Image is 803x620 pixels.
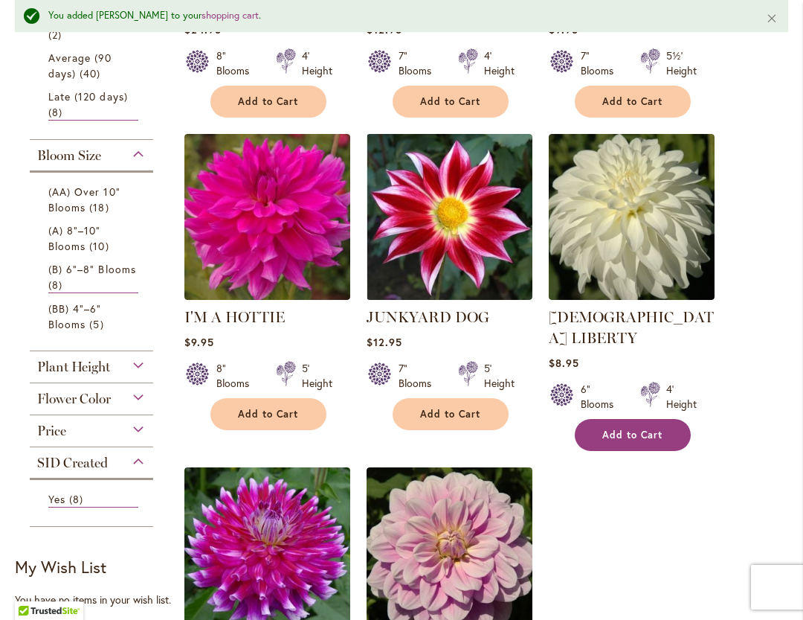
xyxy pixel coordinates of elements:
a: (A) 8"–10" Blooms 10 [48,223,138,254]
button: Add to Cart [393,398,509,430]
span: 8 [69,491,87,507]
span: $8.95 [549,356,579,370]
span: 8 [48,277,66,293]
a: shopping cart [201,9,259,22]
span: 5 [89,316,107,332]
button: Add to Cart [575,86,691,118]
a: LADY LIBERTY [549,289,715,303]
div: 5' Height [484,361,515,391]
span: (AA) Over 10" Blooms [48,185,120,214]
span: Add to Cart [420,95,481,108]
img: LADY LIBERTY [549,134,715,300]
span: Average (90 days) [48,51,112,80]
span: $9.95 [184,335,214,349]
span: 40 [80,65,104,81]
div: 4' Height [484,48,515,78]
a: [DEMOGRAPHIC_DATA] LIBERTY [549,308,714,347]
span: Bloom Size [37,147,101,164]
span: SID Created [37,455,108,471]
span: (BB) 4"–6" Blooms [48,301,102,331]
div: 4' Height [666,382,697,412]
div: 6" Blooms [581,382,622,412]
span: Add to Cart [420,408,481,421]
a: (B) 6"–8" Blooms 8 [48,261,138,293]
iframe: Launch Accessibility Center [11,567,53,609]
a: (AA) Over 10" Blooms 18 [48,184,138,215]
div: You have no items in your wish list. [15,592,176,607]
span: Yes [48,492,65,506]
span: 8 [48,104,66,120]
a: Average (90 days) 40 [48,50,138,81]
div: 5' Height [302,361,332,391]
div: 4' Height [302,48,332,78]
span: (A) 8"–10" Blooms [48,223,101,253]
button: Add to Cart [393,86,509,118]
div: 7" Blooms [399,48,440,78]
span: Add to Cart [602,429,663,441]
a: Yes 8 [48,491,138,508]
img: JUNKYARD DOG [367,134,532,300]
div: You added [PERSON_NAME] to your . [48,9,744,23]
span: Add to Cart [602,95,663,108]
div: 7" Blooms [581,48,622,78]
div: 5½' Height [666,48,697,78]
div: 7" Blooms [399,361,440,391]
span: Plant Height [37,359,110,375]
span: Late (120 days) [48,89,128,103]
span: Flower Color [37,391,111,407]
span: $12.95 [367,335,402,349]
img: I'm A Hottie [184,134,350,300]
span: Add to Cart [238,95,299,108]
a: JUNKYARD DOG [367,289,532,303]
a: JUNKYARD DOG [367,308,489,326]
span: Price [37,423,66,439]
div: 8" Blooms [216,361,258,391]
button: Add to Cart [575,419,691,451]
a: (BB) 4"–6" Blooms 5 [48,301,138,332]
span: Add to Cart [238,408,299,421]
strong: My Wish List [15,556,106,578]
span: 2 [48,27,65,42]
a: I'm A Hottie [184,289,350,303]
button: Add to Cart [210,86,326,118]
a: I'M A HOTTIE [184,308,285,326]
span: 18 [89,199,112,215]
span: (B) 6"–8" Blooms [48,262,136,276]
a: Late (120 days) 8 [48,89,138,121]
span: 10 [89,238,112,254]
button: Add to Cart [210,398,326,430]
div: 8" Blooms [216,48,258,78]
